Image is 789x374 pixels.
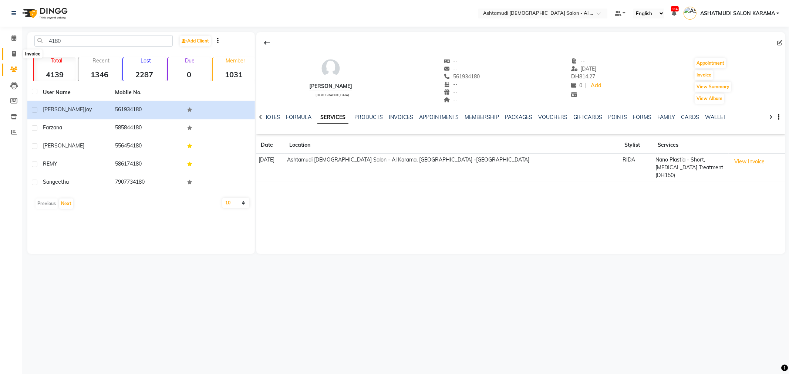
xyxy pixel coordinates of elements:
strong: 0 [168,70,210,79]
td: Nano Plastia - Short,[MEDICAL_DATA] Treatment (DH150) [653,154,729,182]
a: FORMS [633,114,652,120]
a: Add Client [180,36,211,46]
a: MEMBERSHIP [465,114,499,120]
td: [DATE] [256,154,285,182]
a: APPOINTMENTS [419,114,459,120]
th: Location [285,137,620,154]
a: INVOICES [389,114,413,120]
span: ASHATMUDI SALON KARAMA [700,10,775,17]
a: SERVICES [317,111,348,124]
span: DH [571,73,579,80]
span: -- [444,81,458,88]
span: Joy [84,106,92,113]
td: 585844180 [111,119,183,137]
div: [PERSON_NAME] [309,82,352,90]
span: -- [571,58,585,64]
a: GIFTCARDS [574,114,603,120]
td: 7907734180 [111,174,183,192]
a: PRODUCTS [354,114,383,120]
strong: 1346 [78,70,121,79]
span: 0 [571,82,582,89]
td: Ashtamudi [DEMOGRAPHIC_DATA] Salon - Al Karama, [GEOGRAPHIC_DATA] -[GEOGRAPHIC_DATA] [285,154,620,182]
a: WALLET [705,114,726,120]
th: Services [653,137,729,154]
strong: 1031 [213,70,255,79]
span: 114 [671,6,679,11]
a: VOUCHERS [539,114,568,120]
button: View Invoice [731,156,768,167]
strong: 2287 [123,70,166,79]
td: 556454180 [111,137,183,156]
img: ASHATMUDI SALON KARAMA [684,7,697,20]
td: 586174180 [111,156,183,174]
th: Mobile No. [111,84,183,101]
th: User Name [38,84,111,101]
button: Next [59,198,73,209]
th: Stylist [620,137,654,154]
button: View Summary [695,82,731,92]
p: Member [216,57,255,64]
th: Date [256,137,285,154]
span: 561934180 [444,73,480,80]
div: Invoice [23,50,42,58]
button: Invoice [695,70,713,80]
p: Total [37,57,76,64]
span: [PERSON_NAME] [43,142,84,149]
td: 561934180 [111,101,183,119]
a: POINTS [608,114,627,120]
img: logo [19,3,70,24]
p: Recent [81,57,121,64]
img: avatar [320,57,342,79]
span: -- [444,89,458,95]
span: 814.27 [571,73,595,80]
span: | [585,82,587,89]
a: CARDS [681,114,699,120]
strong: 4139 [34,70,76,79]
span: [PERSON_NAME] [43,106,84,113]
button: Appointment [695,58,726,68]
button: View Album [695,93,724,104]
div: Back to Client [259,36,275,50]
span: [DATE] [571,65,597,72]
p: Due [169,57,210,64]
a: Add [590,81,603,91]
span: -- [444,58,458,64]
td: RIDA [620,154,654,182]
span: -- [444,65,458,72]
a: 114 [672,10,676,17]
input: Search by Name/Mobile/Email/Code [34,35,173,47]
span: sangeetha [43,178,69,185]
a: NOTES [263,114,280,120]
span: [DEMOGRAPHIC_DATA] [316,93,349,97]
a: FAMILY [658,114,675,120]
span: REMY [43,160,57,167]
a: FORMULA [286,114,311,120]
p: Lost [126,57,166,64]
span: farzana [43,124,62,131]
span: -- [444,96,458,103]
a: PACKAGES [505,114,533,120]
